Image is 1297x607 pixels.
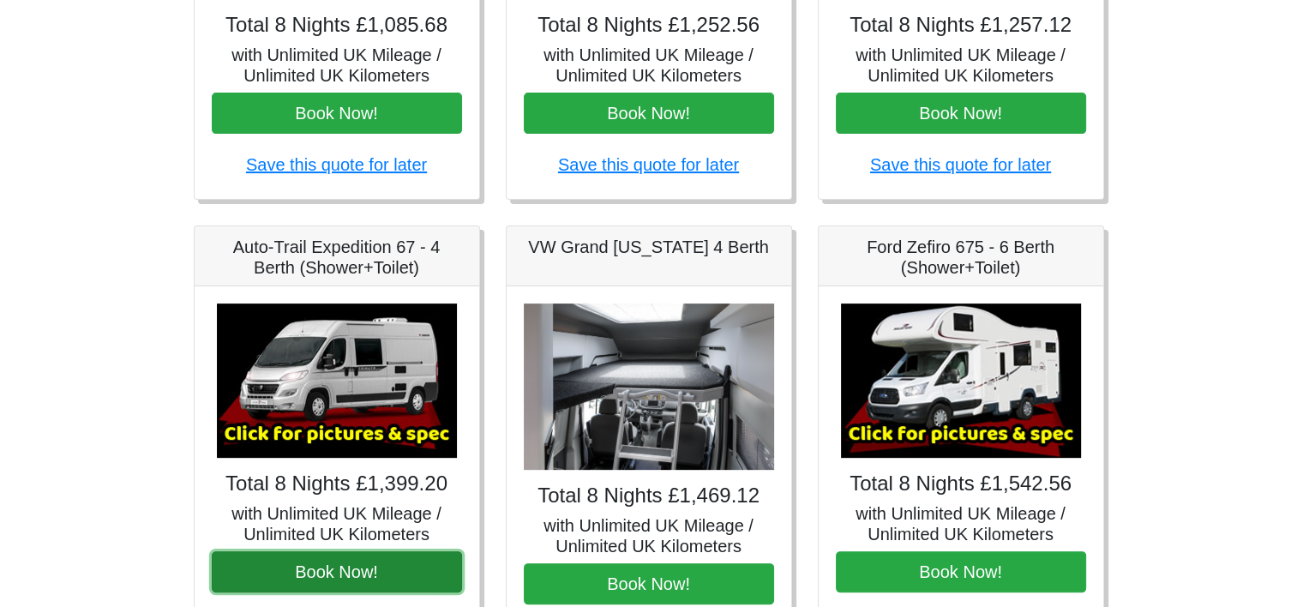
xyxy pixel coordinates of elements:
a: Save this quote for later [870,155,1051,174]
h4: Total 8 Nights £1,085.68 [212,13,462,38]
h4: Total 8 Nights £1,542.56 [836,472,1086,496]
h5: with Unlimited UK Mileage / Unlimited UK Kilometers [524,45,774,86]
img: Auto-Trail Expedition 67 - 4 Berth (Shower+Toilet) [217,303,457,458]
img: Ford Zefiro 675 - 6 Berth (Shower+Toilet) [841,303,1081,458]
h5: with Unlimited UK Mileage / Unlimited UK Kilometers [212,45,462,86]
h5: with Unlimited UK Mileage / Unlimited UK Kilometers [836,503,1086,544]
button: Book Now! [524,93,774,134]
h4: Total 8 Nights £1,399.20 [212,472,462,496]
button: Book Now! [524,563,774,604]
h5: Auto-Trail Expedition 67 - 4 Berth (Shower+Toilet) [212,237,462,278]
a: Save this quote for later [246,155,427,174]
h5: VW Grand [US_STATE] 4 Berth [524,237,774,257]
h5: Ford Zefiro 675 - 6 Berth (Shower+Toilet) [836,237,1086,278]
button: Book Now! [836,93,1086,134]
h4: Total 8 Nights £1,257.12 [836,13,1086,38]
a: Save this quote for later [558,155,739,174]
img: VW Grand California 4 Berth [524,303,774,471]
button: Book Now! [212,93,462,134]
h5: with Unlimited UK Mileage / Unlimited UK Kilometers [524,515,774,556]
h4: Total 8 Nights £1,469.12 [524,484,774,508]
h4: Total 8 Nights £1,252.56 [524,13,774,38]
button: Book Now! [836,551,1086,592]
h5: with Unlimited UK Mileage / Unlimited UK Kilometers [212,503,462,544]
button: Book Now! [212,551,462,592]
h5: with Unlimited UK Mileage / Unlimited UK Kilometers [836,45,1086,86]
